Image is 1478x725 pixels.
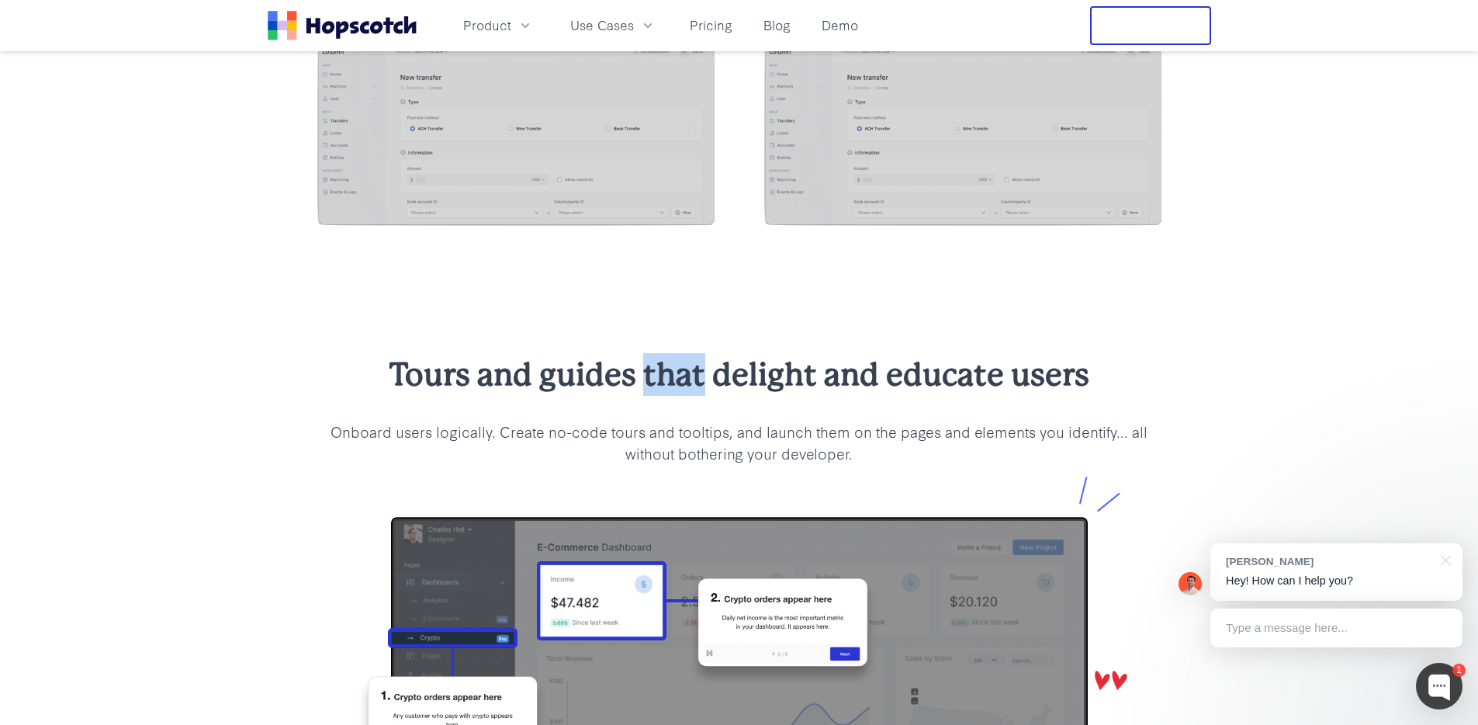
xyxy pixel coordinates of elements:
[815,12,864,38] a: Demo
[268,11,417,40] a: Home
[1226,554,1431,569] div: [PERSON_NAME]
[1210,609,1462,647] div: Type a message here...
[757,12,797,38] a: Blog
[684,12,739,38] a: Pricing
[454,12,542,38] button: Product
[1090,6,1211,45] button: Free Trial
[317,421,1161,464] p: Onboard users logically. Create no-code tours and tooltips, and launch them on the pages and elem...
[463,16,511,35] span: Product
[1226,573,1447,589] p: Hey! How can I help you?
[317,353,1161,396] h2: Tours and guides that delight and educate users
[561,12,665,38] button: Use Cases
[764,37,1161,230] img: image (6)
[570,16,634,35] span: Use Cases
[1179,572,1202,595] img: Mark Spera
[1452,664,1466,677] div: 1
[317,37,715,230] img: image (6)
